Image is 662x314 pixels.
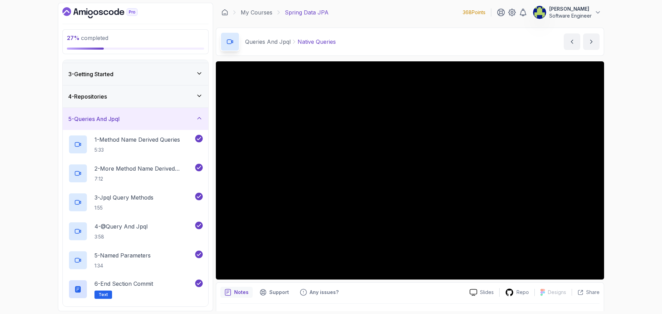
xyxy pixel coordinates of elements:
button: 4-@Query And Jpql3:58 [68,222,203,241]
a: Dashboard [221,9,228,16]
p: Repo [516,289,529,296]
p: 3 - Jpql Query Methods [94,193,153,202]
button: previous content [564,33,580,50]
button: next content [583,33,600,50]
p: 5 - Named Parameters [94,251,151,260]
p: 368 Points [463,9,485,16]
p: 1:55 [94,204,153,211]
span: Text [99,292,108,297]
button: 3-Getting Started [63,63,208,85]
h3: 5 - Queries And Jpql [68,115,120,123]
h3: 4 - Repositories [68,92,107,101]
button: 5-Queries And Jpql [63,108,208,130]
p: Slides [480,289,494,296]
a: Repo [500,288,534,297]
p: 6 - End Section Commit [94,280,153,288]
p: 1:34 [94,262,151,269]
p: Spring Data JPA [285,8,329,17]
button: 3-Jpql Query Methods1:55 [68,193,203,212]
p: 3:58 [94,233,148,240]
p: Support [269,289,289,296]
button: 5-Named Parameters1:34 [68,251,203,270]
span: completed [67,34,108,41]
p: Native Queries [298,38,336,46]
span: 27 % [67,34,80,41]
a: Dashboard [62,7,153,18]
a: My Courses [241,8,272,17]
button: user profile image[PERSON_NAME]Software Engineer [533,6,601,19]
button: 6-End Section CommitText [68,280,203,299]
button: Feedback button [296,287,343,298]
p: Designs [548,289,566,296]
p: [PERSON_NAME] [549,6,592,12]
p: 1 - Method Name Derived Queries [94,135,180,144]
button: 4-Repositories [63,85,208,108]
p: Share [586,289,600,296]
p: 5:33 [94,146,180,153]
p: Any issues? [310,289,339,296]
h3: 3 - Getting Started [68,70,113,78]
button: 1-Method Name Derived Queries5:33 [68,135,203,154]
p: 4 - @Query And Jpql [94,222,148,231]
p: Notes [234,289,249,296]
p: Software Engineer [549,12,592,19]
button: Share [572,289,600,296]
button: notes button [220,287,253,298]
iframe: 7 - Native Queries [216,61,604,280]
p: 7:12 [94,175,194,182]
p: 2 - More Method Name Derived Queries [94,164,194,173]
img: user profile image [533,6,546,19]
p: Queries And Jpql [245,38,291,46]
button: 2-More Method Name Derived Queries7:12 [68,164,203,183]
a: Slides [464,289,499,296]
button: Support button [255,287,293,298]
